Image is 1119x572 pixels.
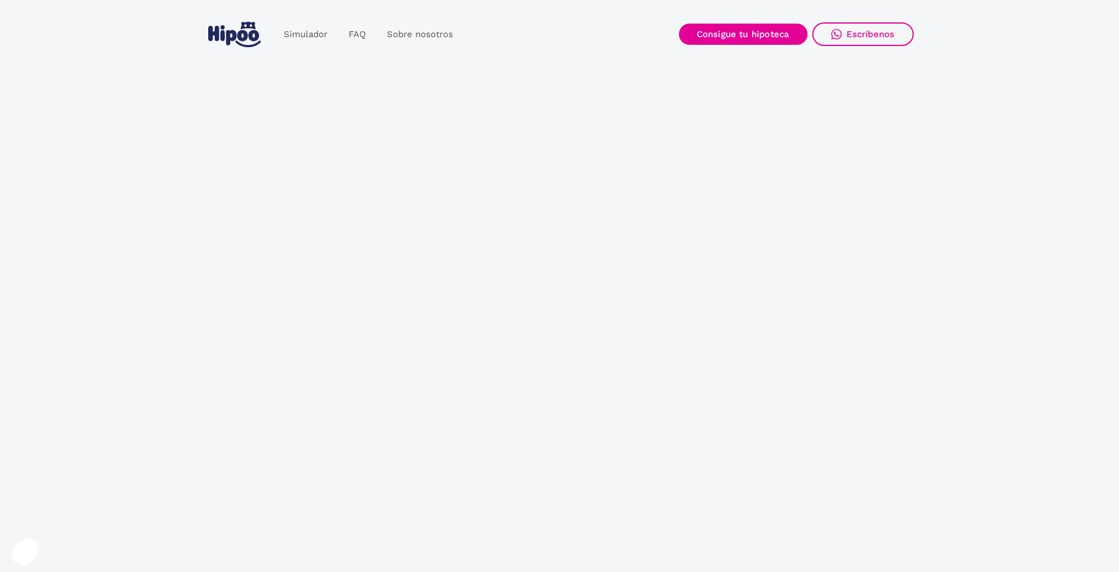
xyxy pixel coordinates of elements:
[338,23,376,46] a: FAQ
[846,29,895,40] div: Escríbenos
[376,23,464,46] a: Sobre nosotros
[273,23,338,46] a: Simulador
[206,17,264,52] a: home
[812,22,914,46] a: Escríbenos
[679,24,808,45] a: Consigue tu hipoteca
